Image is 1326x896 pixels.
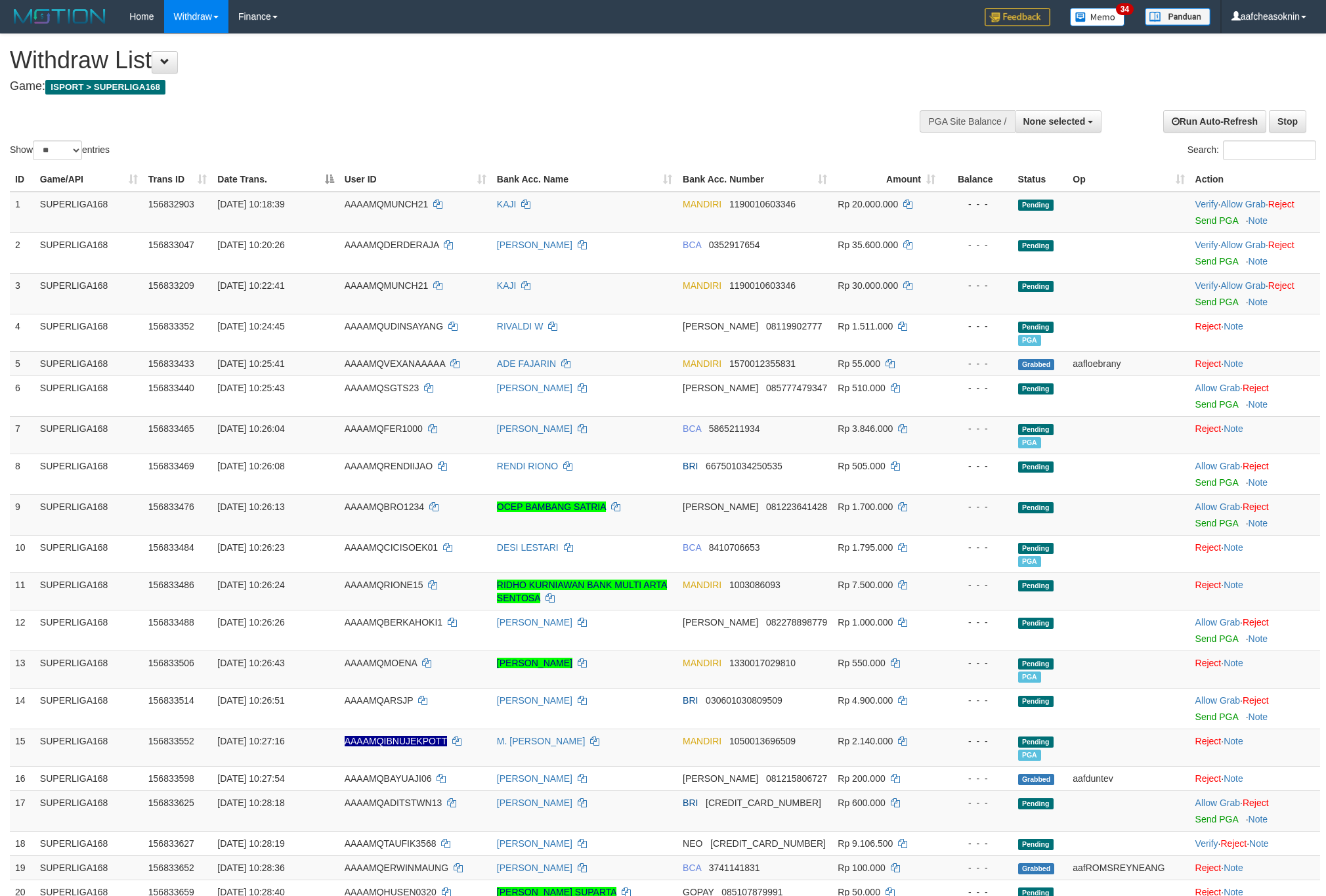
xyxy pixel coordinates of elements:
[148,358,194,369] span: 156833433
[1195,297,1238,307] a: Send PGA
[497,695,572,706] a: [PERSON_NAME]
[148,617,194,628] span: 156833488
[148,423,194,434] span: 156833465
[766,321,823,331] span: Copy 08119902777 to clipboard
[946,459,1008,473] div: - - -
[683,383,758,393] span: [PERSON_NAME]
[217,658,284,668] span: [DATE] 10:26:43
[1018,580,1054,591] span: Pending
[10,688,35,729] td: 14
[10,375,35,416] td: 6
[1243,383,1269,393] a: Reject
[683,580,721,590] span: MANDIRI
[10,47,871,74] h1: Withdraw List
[709,542,760,553] span: Copy 8410706653 to clipboard
[1195,798,1240,808] a: Allow Grab
[148,383,194,393] span: 156833440
[1187,140,1316,160] label: Search:
[1195,461,1243,471] span: ·
[1195,712,1238,722] a: Send PGA
[10,610,35,651] td: 12
[148,695,194,706] span: 156833514
[1018,335,1041,346] span: Marked by aafheankoy
[683,199,721,209] span: MANDIRI
[217,695,284,706] span: [DATE] 10:26:51
[1195,383,1240,393] a: Allow Grab
[1243,695,1269,706] a: Reject
[35,454,143,494] td: SUPERLIGA168
[946,357,1008,370] div: - - -
[946,422,1008,435] div: - - -
[1190,729,1320,766] td: ·
[1018,240,1054,251] span: Pending
[1018,424,1054,435] span: Pending
[729,199,796,209] span: Copy 1190010603346 to clipboard
[217,321,284,331] span: [DATE] 10:24:45
[683,736,721,746] span: MANDIRI
[683,542,701,553] span: BCA
[345,240,439,250] span: AAAAMQDERDERAJA
[497,658,572,668] a: [PERSON_NAME]
[1249,399,1268,410] a: Note
[1190,572,1320,610] td: ·
[1195,814,1238,824] a: Send PGA
[1190,766,1320,790] td: ·
[35,167,143,192] th: Game/API: activate to sort column ascending
[10,192,35,233] td: 1
[1268,240,1294,250] a: Reject
[217,580,284,590] span: [DATE] 10:26:24
[1195,658,1222,668] a: Reject
[729,736,796,746] span: Copy 1050013696509 to clipboard
[946,279,1008,292] div: - - -
[1190,454,1320,494] td: ·
[35,766,143,790] td: SUPERLIGA168
[1249,297,1268,307] a: Note
[1018,200,1054,211] span: Pending
[838,695,893,706] span: Rp 4.900.000
[35,375,143,416] td: SUPERLIGA168
[345,773,432,784] span: AAAAMQBAYUAJI06
[33,140,82,160] select: Showentries
[683,240,701,250] span: BCA
[1220,199,1265,209] a: Allow Grab
[838,383,885,393] span: Rp 510.000
[217,199,284,209] span: [DATE] 10:18:39
[1195,501,1240,512] a: Allow Grab
[1220,280,1268,291] span: ·
[838,580,893,590] span: Rp 7.500.000
[1243,798,1269,808] a: Reject
[148,321,194,331] span: 156833352
[946,198,1008,211] div: - - -
[683,423,701,434] span: BCA
[1269,110,1306,133] a: Stop
[217,617,284,628] span: [DATE] 10:26:26
[1018,437,1041,448] span: Marked by aafsoycanthlai
[1249,633,1268,644] a: Note
[1067,167,1189,192] th: Op: activate to sort column ascending
[1220,199,1268,209] span: ·
[1190,494,1320,535] td: ·
[497,580,668,603] a: RIDHO KURNIAWAN BANK MULTI ARTA SENTOSA
[838,240,898,250] span: Rp 35.600.000
[345,321,443,331] span: AAAAMQUDINSAYANG
[1195,256,1238,267] a: Send PGA
[1224,658,1243,668] a: Note
[1190,232,1320,273] td: · ·
[683,617,758,628] span: [PERSON_NAME]
[1195,501,1243,512] span: ·
[345,542,438,553] span: AAAAMQCICISOEK01
[1224,423,1243,434] a: Note
[1190,192,1320,233] td: · ·
[497,736,586,746] a: M. [PERSON_NAME]
[217,423,284,434] span: [DATE] 10:26:04
[497,798,572,808] a: [PERSON_NAME]
[492,167,677,192] th: Bank Acc. Name: activate to sort column ascending
[1195,695,1240,706] a: Allow Grab
[1195,461,1240,471] a: Allow Grab
[497,461,558,471] a: RENDI RIONO
[10,232,35,273] td: 2
[683,501,758,512] span: [PERSON_NAME]
[497,321,544,331] a: RIVALDI W
[345,423,423,434] span: AAAAMQFER1000
[1190,688,1320,729] td: ·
